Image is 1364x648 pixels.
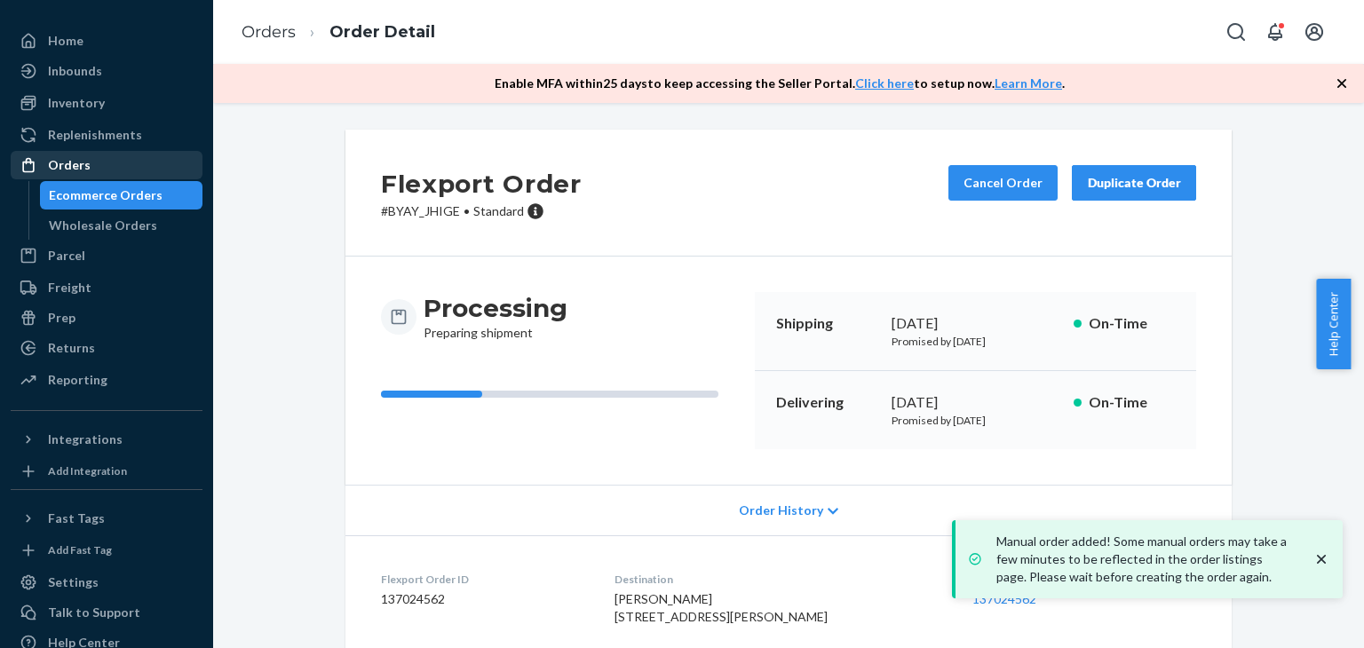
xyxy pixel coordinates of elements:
a: Click here [855,75,914,91]
span: • [464,203,470,218]
button: Help Center [1316,279,1351,369]
div: Integrations [48,431,123,448]
a: Orders [242,22,296,42]
a: 137024562 [972,591,1036,606]
a: Settings [11,568,202,597]
a: Order Detail [329,22,435,42]
p: Promised by [DATE] [892,413,1059,428]
a: Orders [11,151,202,179]
div: Parcel [48,247,85,265]
a: Reporting [11,366,202,394]
p: On-Time [1089,392,1175,413]
a: Inbounds [11,57,202,85]
a: Home [11,27,202,55]
div: Fast Tags [48,510,105,527]
div: Add Fast Tag [48,542,112,557]
svg: close toast [1312,550,1330,568]
div: Replenishments [48,126,142,144]
span: Standard [473,203,524,218]
div: Ecommerce Orders [49,186,163,204]
div: Orders [48,156,91,174]
dt: Flexport Order ID [381,572,586,587]
div: Reporting [48,371,107,389]
div: Add Integration [48,463,127,478]
button: Duplicate Order [1072,165,1196,201]
div: [DATE] [892,392,1059,413]
a: Ecommerce Orders [40,181,203,209]
a: Replenishments [11,121,202,149]
p: Shipping [776,313,877,334]
span: Order History [739,502,823,519]
p: Manual order added! Some manual orders may take a few minutes to be reflected in the order listin... [996,533,1295,586]
a: Freight [11,273,202,302]
p: Promised by [DATE] [892,334,1059,349]
p: On-Time [1089,313,1175,334]
button: Open account menu [1297,14,1332,50]
div: Freight [48,279,91,296]
button: Integrations [11,425,202,454]
a: Add Fast Tag [11,540,202,561]
h3: Processing [424,292,567,324]
dt: Destination [615,572,945,587]
div: Home [48,32,83,50]
a: Learn More [995,75,1062,91]
button: Open Search Box [1218,14,1254,50]
div: Inbounds [48,62,102,80]
a: Wholesale Orders [40,211,203,240]
button: Open notifications [1257,14,1293,50]
a: Inventory [11,89,202,117]
button: Fast Tags [11,504,202,533]
dd: 137024562 [381,590,586,608]
div: Returns [48,339,95,357]
a: Add Integration [11,461,202,482]
ol: breadcrumbs [227,6,449,59]
div: Inventory [48,94,105,112]
div: Settings [48,573,99,591]
a: Returns [11,334,202,362]
div: [DATE] [892,313,1059,334]
div: Talk to Support [48,604,140,621]
div: Prep [48,309,75,327]
a: Parcel [11,241,202,270]
p: Enable MFA within 25 days to keep accessing the Seller Portal. to setup now. . [495,75,1065,92]
div: Duplicate Order [1087,174,1181,192]
div: Wholesale Orders [49,217,157,234]
h2: Flexport Order [381,165,582,202]
p: # BYAY_JHIGE [381,202,582,220]
span: [PERSON_NAME] [STREET_ADDRESS][PERSON_NAME] [615,591,828,624]
button: Cancel Order [948,165,1058,201]
div: Preparing shipment [424,292,567,342]
p: Delivering [776,392,877,413]
a: Prep [11,304,202,332]
a: Talk to Support [11,598,202,627]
